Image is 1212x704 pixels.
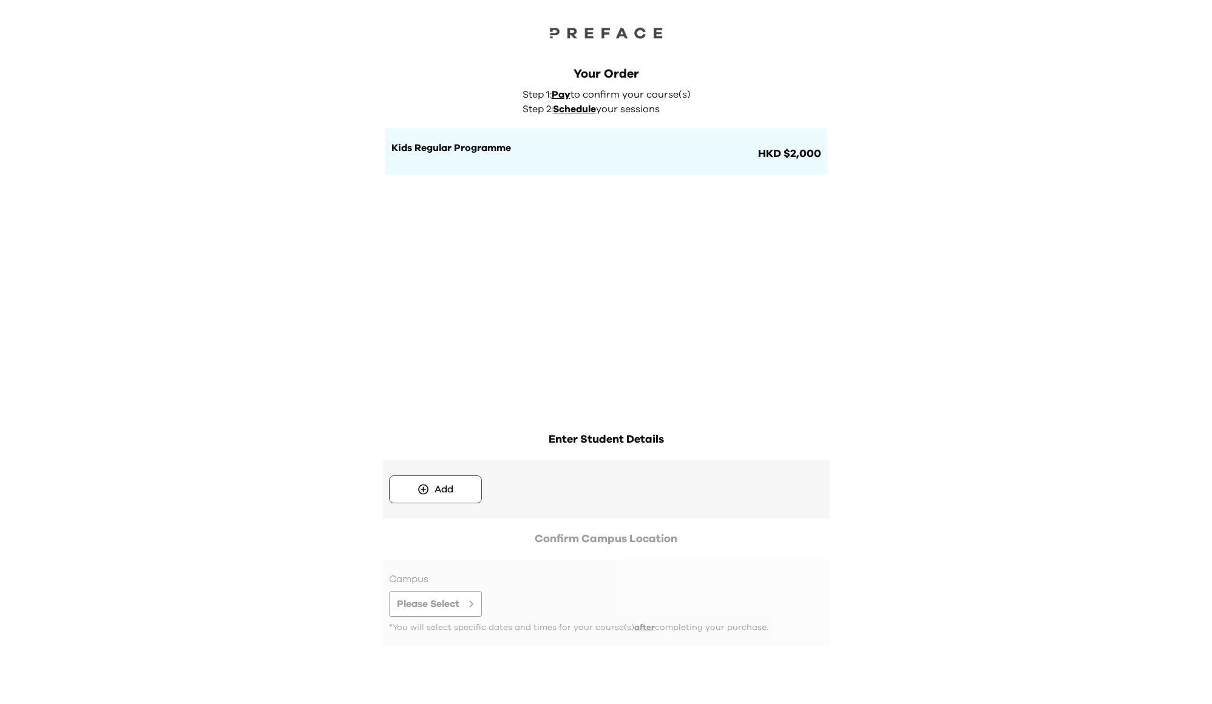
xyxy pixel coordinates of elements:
[552,90,570,99] span: Pay
[383,431,830,448] h2: Enter Student Details
[553,104,596,114] span: Schedule
[383,531,830,548] h2: Confirm Campus Location
[756,146,821,163] span: HKD $2,000
[391,141,756,155] h1: Kids Regular Programme
[435,482,453,497] div: Add
[385,65,827,82] div: Your Order
[546,24,667,41] img: Preface Logo
[523,102,697,116] p: Step 2: your sessions
[523,87,697,102] p: Step 1: to confirm your course(s)
[389,475,482,503] button: Add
